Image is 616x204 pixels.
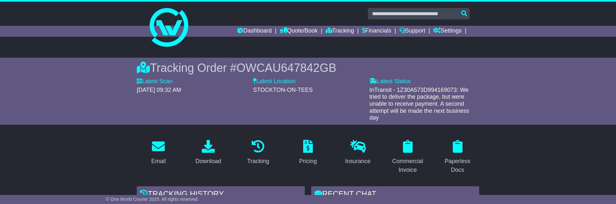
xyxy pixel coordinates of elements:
a: Pricing [295,138,321,168]
div: Email [151,157,166,166]
a: Financials [362,26,391,37]
a: Insurance [341,138,375,168]
div: Tracking Order # [137,61,479,75]
a: Tracking [326,26,354,37]
span: OWCAU647842GB [237,61,336,74]
div: Pricing [299,157,317,166]
span: © One World Courier 2025. All rights reserved. [106,197,199,202]
a: Tracking [243,138,273,168]
div: Insurance [345,157,370,166]
a: Commercial Invoice [386,138,429,177]
label: Latest Scan [137,78,173,85]
a: Quote/Book [280,26,318,37]
label: Latest Location [253,78,295,85]
span: InTransit - 1Z30A573D994169073: We tried to deliver the package, but were unable to receive payme... [369,87,469,121]
span: [DATE] 09:32 AM [137,87,181,93]
div: Tracking history [137,186,305,204]
div: RECENT CHAT [311,186,479,204]
div: Paperless Docs [440,157,475,174]
div: Download [195,157,221,166]
a: Download [191,138,225,168]
div: Tracking [247,157,269,166]
a: Settings [433,26,462,37]
span: STOCKTON-ON-TEES [253,87,313,93]
div: Commercial Invoice [390,157,425,174]
label: Latest Status [369,78,411,85]
a: Email [147,138,170,168]
a: Support [399,26,425,37]
a: Dashboard [237,26,272,37]
a: Paperless Docs [436,138,479,177]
